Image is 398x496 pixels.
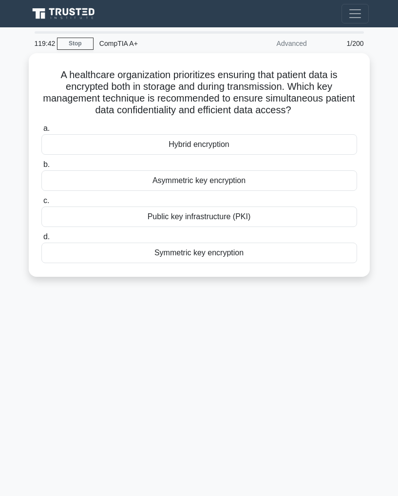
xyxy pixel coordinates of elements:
[41,170,357,191] div: Asymmetric key encryption
[43,232,50,241] span: d.
[227,34,313,53] div: Advanced
[43,196,49,205] span: c.
[57,38,94,50] a: Stop
[43,124,50,132] span: a.
[43,160,50,168] span: b.
[94,34,227,53] div: CompTIA A+
[40,69,358,117] h5: A healthcare organization prioritizes ensuring that patient data is encrypted both in storage and...
[41,243,357,263] div: Symmetric key encryption
[313,34,370,53] div: 1/200
[41,207,357,227] div: Public key infrastructure (PKI)
[29,34,57,53] div: 119:42
[41,134,357,155] div: Hybrid encryption
[341,4,369,23] button: Toggle navigation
